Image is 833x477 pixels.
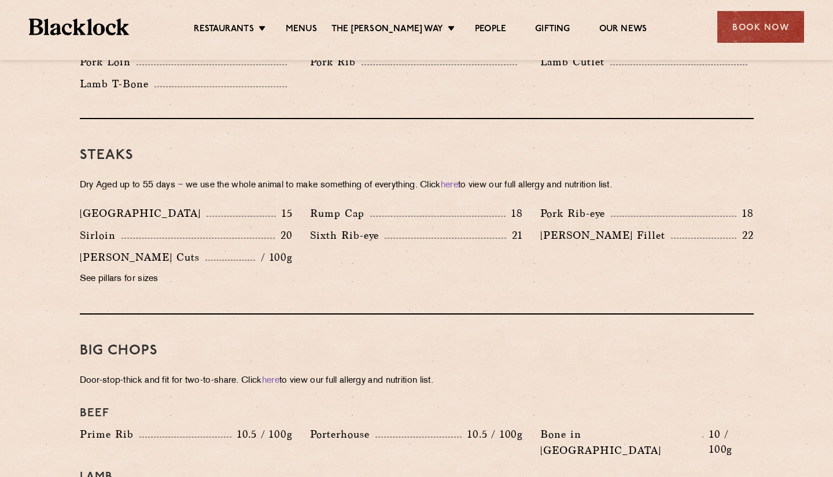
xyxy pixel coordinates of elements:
h3: Big Chops [80,343,754,358]
img: BL_Textured_Logo-footer-cropped.svg [29,19,129,35]
p: 18 [736,206,754,221]
p: Rump Cap [310,205,370,221]
p: 10 / 100g [703,427,754,457]
p: [PERSON_NAME] Cuts [80,249,205,265]
a: The [PERSON_NAME] Way [331,24,443,36]
h3: Steaks [80,148,754,163]
div: Book Now [717,11,804,43]
p: Door-stop-thick and fit for two-to-share. Click to view our full allergy and nutrition list. [80,373,754,389]
p: Lamb Cutlet [540,54,610,70]
p: [PERSON_NAME] Fillet [540,227,671,243]
p: 10.5 / 100g [231,427,293,442]
p: Bone in [GEOGRAPHIC_DATA] [540,426,702,458]
p: See pillars for sizes [80,271,293,287]
a: here [262,376,279,385]
a: Our News [599,24,647,36]
p: 20 [275,228,293,243]
a: Restaurants [194,24,254,36]
a: Gifting [535,24,570,36]
p: Sirloin [80,227,121,243]
p: Lamb T-Bone [80,76,154,92]
p: 22 [736,228,754,243]
p: 18 [506,206,523,221]
p: Porterhouse [310,426,375,442]
p: Pork Rib-eye [540,205,611,221]
p: / 100g [255,250,293,265]
a: Menus [286,24,317,36]
p: 21 [506,228,523,243]
p: Sixth Rib-eye [310,227,385,243]
h4: Beef [80,406,754,420]
a: here [441,181,458,190]
a: People [475,24,506,36]
p: [GEOGRAPHIC_DATA] [80,205,207,221]
p: 15 [276,206,293,221]
p: Pork Loin [80,54,137,70]
p: Prime Rib [80,426,139,442]
p: Dry Aged up to 55 days − we use the whole animal to make something of everything. Click to view o... [80,178,754,194]
p: 10.5 / 100g [462,427,523,442]
p: Pork Rib [310,54,362,70]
